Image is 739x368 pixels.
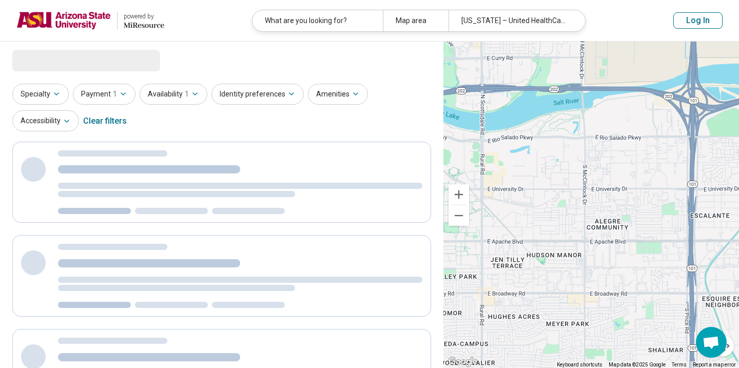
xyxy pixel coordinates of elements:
[16,8,164,33] a: Arizona State Universitypowered by
[185,89,189,100] span: 1
[73,84,135,105] button: Payment1
[83,109,127,133] div: Clear filters
[113,89,117,100] span: 1
[211,84,304,105] button: Identity preferences
[693,362,736,367] a: Report a map error
[696,327,727,358] div: Open chat
[449,184,469,205] button: Zoom in
[673,12,723,29] button: Log In
[124,12,164,21] div: powered by
[308,84,368,105] button: Amenities
[672,362,687,367] a: Terms (opens in new tab)
[16,8,111,33] img: Arizona State University
[12,50,99,70] span: Loading...
[449,10,579,31] div: [US_STATE] – United HealthCare Student Resources
[383,10,448,31] div: Map area
[609,362,666,367] span: Map data ©2025 Google
[252,10,383,31] div: What are you looking for?
[449,205,469,226] button: Zoom out
[140,84,207,105] button: Availability1
[12,84,69,105] button: Specialty
[12,110,79,131] button: Accessibility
